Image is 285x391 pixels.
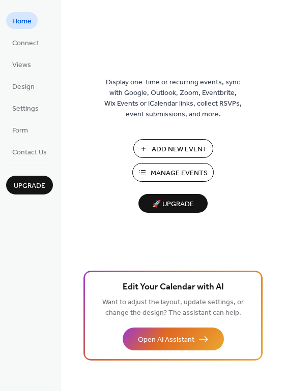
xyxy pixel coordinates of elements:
[6,121,34,138] a: Form
[6,176,53,194] button: Upgrade
[6,78,41,94] a: Design
[145,198,202,211] span: 🚀 Upgrade
[104,77,242,120] span: Display one-time or recurring events, sync with Google, Outlook, Zoom, Eventbrite, Wix Events or ...
[151,168,208,179] span: Manage Events
[12,104,39,114] span: Settings
[14,181,45,191] span: Upgrade
[102,296,244,320] span: Want to adjust the layout, update settings, or change the design? The assistant can help.
[123,280,224,295] span: Edit Your Calendar with AI
[12,125,28,136] span: Form
[132,163,214,182] button: Manage Events
[12,16,32,27] span: Home
[12,38,39,49] span: Connect
[123,328,224,350] button: Open AI Assistant
[12,60,31,71] span: Views
[6,100,45,116] a: Settings
[152,144,207,155] span: Add New Event
[6,56,37,73] a: Views
[12,82,35,92] span: Design
[138,194,208,213] button: 🚀 Upgrade
[12,147,47,158] span: Contact Us
[6,143,53,160] a: Contact Us
[6,12,38,29] a: Home
[138,335,194,345] span: Open AI Assistant
[133,139,213,158] button: Add New Event
[6,34,45,51] a: Connect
